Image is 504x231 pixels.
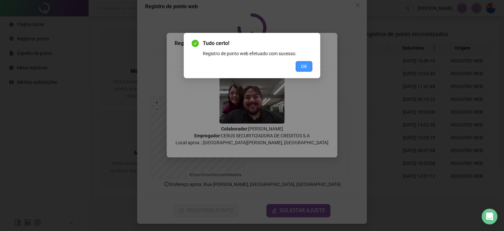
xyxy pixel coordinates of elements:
[203,39,312,47] span: Tudo certo!
[192,40,199,47] span: check-circle
[203,50,312,57] div: Registro de ponto web efetuado com sucesso.
[296,61,312,72] button: OK
[301,63,307,70] span: OK
[482,209,497,224] div: Open Intercom Messenger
